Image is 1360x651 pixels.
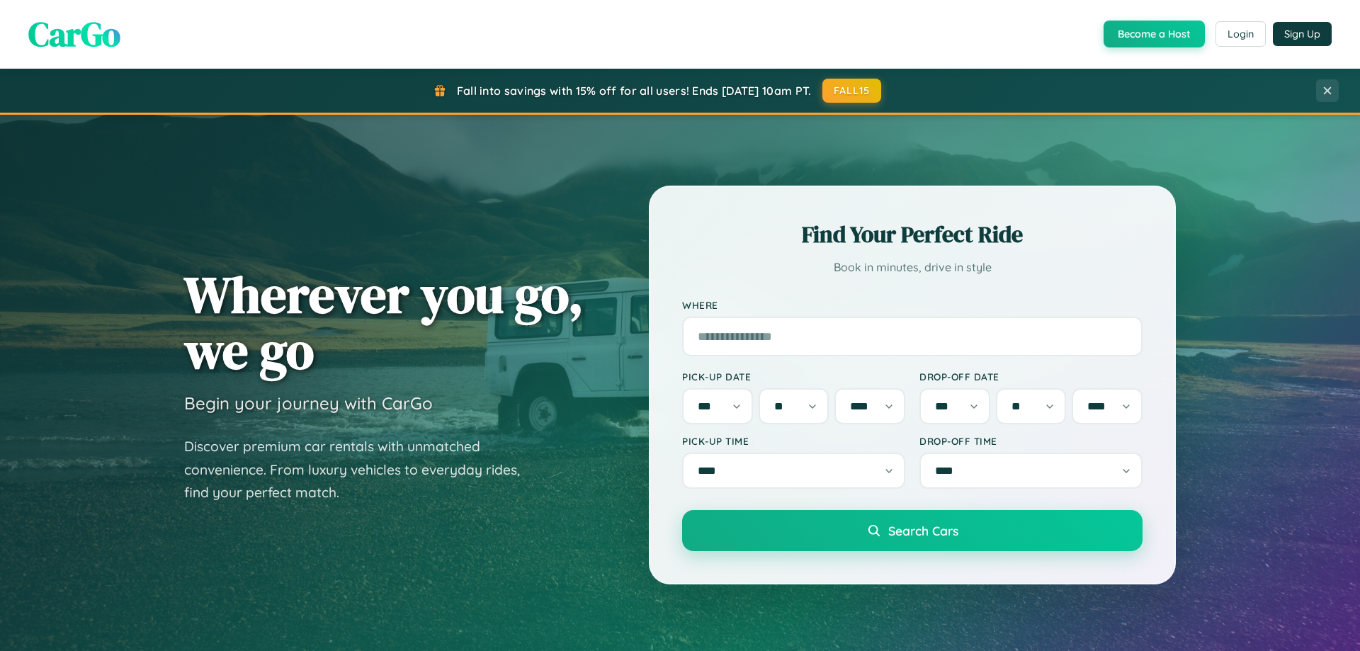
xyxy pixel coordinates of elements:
label: Drop-off Time [919,435,1143,447]
button: Search Cars [682,510,1143,551]
span: Search Cars [888,523,958,538]
h3: Begin your journey with CarGo [184,392,433,414]
h2: Find Your Perfect Ride [682,219,1143,250]
label: Drop-off Date [919,370,1143,383]
span: CarGo [28,11,120,57]
p: Discover premium car rentals with unmatched convenience. From luxury vehicles to everyday rides, ... [184,435,538,504]
span: Fall into savings with 15% off for all users! Ends [DATE] 10am PT. [457,84,812,98]
label: Pick-up Time [682,435,905,447]
label: Pick-up Date [682,370,905,383]
button: Sign Up [1273,22,1332,46]
p: Book in minutes, drive in style [682,257,1143,278]
label: Where [682,299,1143,311]
h1: Wherever you go, we go [184,266,584,378]
button: Login [1215,21,1266,47]
button: FALL15 [822,79,882,103]
button: Become a Host [1104,21,1205,47]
